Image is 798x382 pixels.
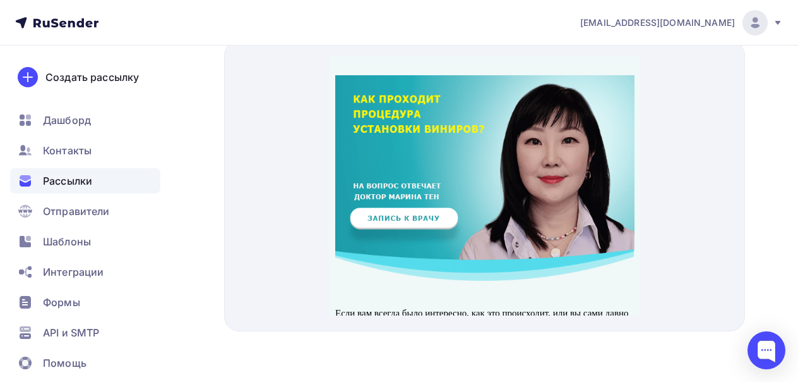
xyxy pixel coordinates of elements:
[43,113,91,128] span: Дашборд
[43,143,92,158] span: Контакты
[10,290,160,315] a: Формы
[45,70,139,85] div: Создать рассылку
[10,168,160,194] a: Рассылки
[6,250,306,277] p: Если вам всегда было интересно, как это происходит, или вы сами давно мечтаете о винирах – обязат...
[43,264,104,280] span: Интеграции
[43,295,80,310] span: Формы
[10,108,160,133] a: Дашборд
[6,19,306,225] img: Запись онлайн
[10,229,160,254] a: Шаблоны
[10,138,160,163] a: Контакты
[43,234,91,249] span: Шаблоны
[43,204,110,219] span: Отправители
[580,16,735,29] span: [EMAIL_ADDRESS][DOMAIN_NAME]
[43,173,92,188] span: Рассылки
[43,355,86,371] span: Помощь
[43,325,99,340] span: API и SMTP
[580,10,783,35] a: [EMAIL_ADDRESS][DOMAIN_NAME]
[10,199,160,224] a: Отправители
